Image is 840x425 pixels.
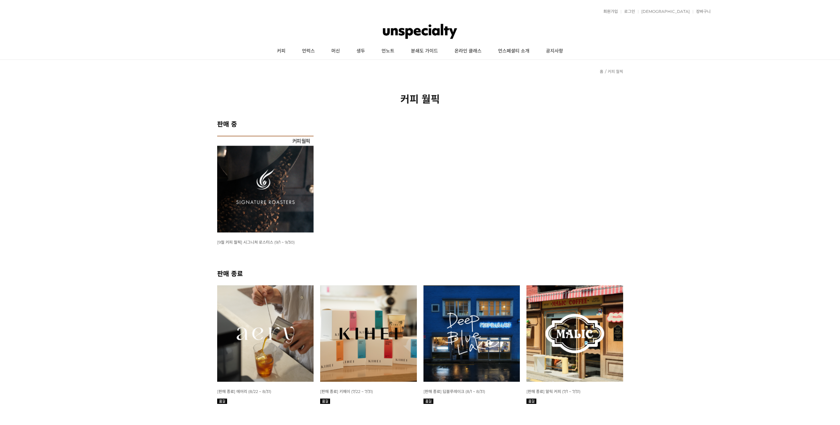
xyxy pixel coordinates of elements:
a: 커피 [269,43,294,59]
a: 머신 [323,43,348,59]
a: 회원가입 [600,10,618,14]
img: 품절 [320,399,330,404]
img: 7월 커피 월픽 말릭커피 [526,285,623,382]
img: 언스페셜티 몰 [383,21,457,41]
a: [판매 종료] 말릭 커피 (7/1 ~ 7/31) [526,389,581,394]
a: 분쇄도 가이드 [403,43,446,59]
a: [판매 종료] 딥블루레이크 (8/1 ~ 8/31) [423,389,485,394]
img: 8월 커피 스몰 월픽 에어리 [217,285,314,382]
img: 품절 [526,399,536,404]
a: 공지사항 [538,43,571,59]
a: 홈 [600,69,603,74]
a: 언노트 [373,43,403,59]
a: [판매 종료] 에어리 (8/22 ~ 8/31) [217,389,271,394]
a: 언스페셜티 소개 [490,43,538,59]
h2: 판매 중 [217,119,623,128]
a: 언럭스 [294,43,323,59]
a: [판매 종료] 키헤이 (7/22 ~ 7/31) [320,389,373,394]
img: 품절 [217,399,227,404]
a: 장바구니 [693,10,711,14]
img: [9월 커피 월픽] 시그니쳐 로스터스 (9/1 ~ 9/30) [217,136,314,232]
h2: 커피 월픽 [217,91,623,106]
span: [9월 커피 월픽] 시그니쳐 로스터스 (9/1 ~ 9/30) [217,240,295,245]
a: 커피 월픽 [608,69,623,74]
a: [9월 커피 월픽] 시그니쳐 로스터스 (9/1 ~ 9/30) [217,239,295,245]
a: 생두 [348,43,373,59]
img: 품절 [423,399,433,404]
img: 8월 커피 월픽 딥블루레이크 [423,285,520,382]
h2: 판매 종료 [217,268,623,278]
a: [DEMOGRAPHIC_DATA] [638,10,690,14]
img: 7월 커피 스몰 월픽 키헤이 [320,285,417,382]
a: 온라인 클래스 [446,43,490,59]
a: 로그인 [621,10,635,14]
